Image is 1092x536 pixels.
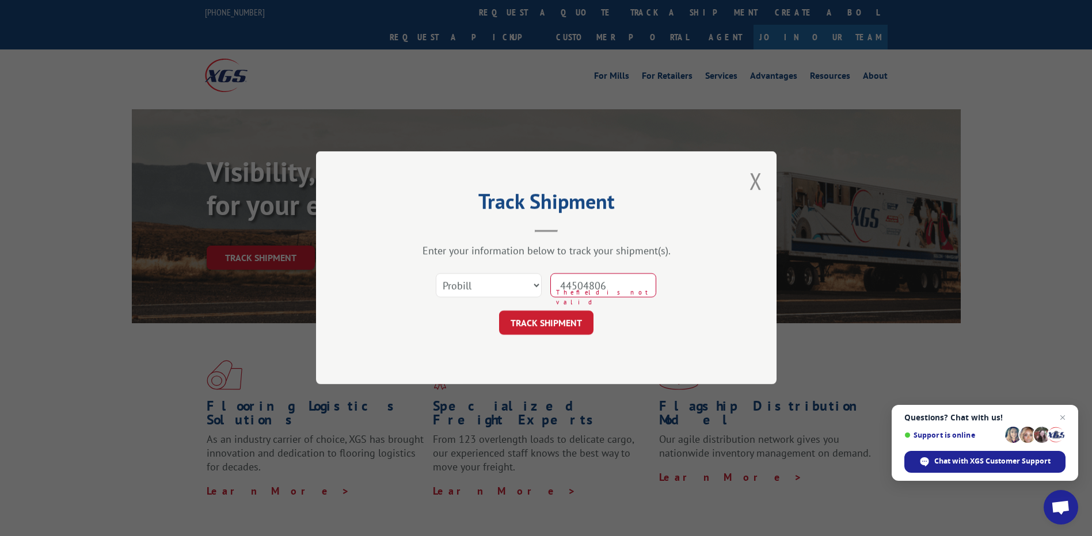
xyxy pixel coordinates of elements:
[374,193,719,215] h2: Track Shipment
[904,413,1066,422] span: Questions? Chat with us!
[934,456,1051,466] span: Chat with XGS Customer Support
[556,288,656,307] span: The field is not valid
[904,431,1001,439] span: Support is online
[749,166,762,196] button: Close modal
[904,451,1066,473] div: Chat with XGS Customer Support
[1044,490,1078,524] div: Open chat
[1056,411,1070,424] span: Close chat
[374,244,719,258] div: Enter your information below to track your shipment(s).
[499,311,593,335] button: TRACK SHIPMENT
[550,274,656,298] input: Number(s)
